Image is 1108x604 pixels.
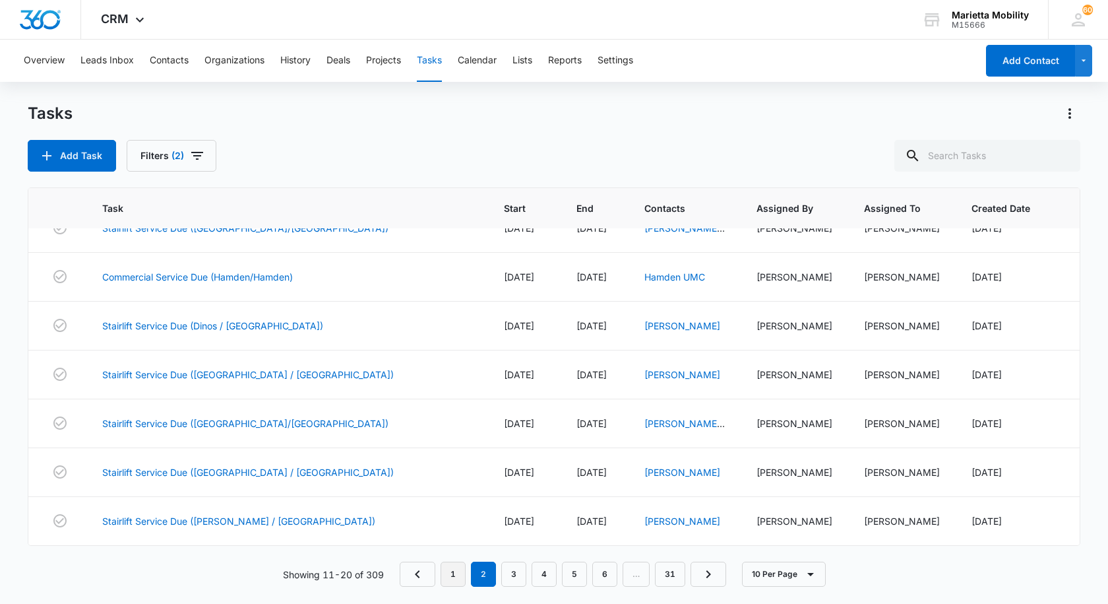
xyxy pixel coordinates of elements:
[28,140,116,172] button: Add Task
[171,151,184,160] span: (2)
[971,516,1002,527] span: [DATE]
[400,562,435,587] a: Previous Page
[644,320,720,331] a: [PERSON_NAME]
[986,45,1075,77] button: Add Contact
[102,417,388,430] a: Stairlift Service Due ([GEOGRAPHIC_DATA]/[GEOGRAPHIC_DATA])
[756,201,813,215] span: Assigned By
[28,104,73,123] h1: Tasks
[204,40,264,82] button: Organizations
[400,562,726,587] nav: Pagination
[101,12,129,26] span: CRM
[548,40,582,82] button: Reports
[576,320,607,331] span: [DATE]
[458,40,497,82] button: Calendar
[102,270,293,284] a: Commercial Service Due (Hamden/Hamden)
[691,562,726,587] a: Next Page
[576,418,607,429] span: [DATE]
[864,465,940,479] div: [PERSON_NAME]
[417,40,442,82] button: Tasks
[952,10,1029,20] div: account name
[576,516,607,527] span: [DATE]
[971,467,1002,478] span: [DATE]
[756,465,832,479] div: [PERSON_NAME]
[150,40,189,82] button: Contacts
[504,418,534,429] span: [DATE]
[501,562,526,587] a: Page 3
[756,270,832,284] div: [PERSON_NAME]
[864,201,921,215] span: Assigned To
[598,40,633,82] button: Settings
[576,271,607,283] span: [DATE]
[644,467,720,478] a: [PERSON_NAME]
[756,319,832,333] div: [PERSON_NAME]
[592,562,617,587] a: Page 6
[864,514,940,528] div: [PERSON_NAME]
[283,568,384,582] p: Showing 11-20 of 309
[576,467,607,478] span: [DATE]
[971,320,1002,331] span: [DATE]
[1059,103,1080,124] button: Actions
[756,368,832,382] div: [PERSON_NAME]
[644,369,720,380] a: [PERSON_NAME]
[971,201,1030,215] span: Created Date
[655,562,685,587] a: Page 31
[742,562,826,587] button: 10 Per Page
[971,271,1002,283] span: [DATE]
[504,201,526,215] span: Start
[1082,5,1093,15] span: 60
[512,40,532,82] button: Lists
[102,465,394,479] a: Stairlift Service Due ([GEOGRAPHIC_DATA] / [GEOGRAPHIC_DATA])
[441,562,466,587] a: Page 1
[280,40,311,82] button: History
[504,467,534,478] span: [DATE]
[80,40,134,82] button: Leads Inbox
[366,40,401,82] button: Projects
[971,369,1002,380] span: [DATE]
[532,562,557,587] a: Page 4
[102,368,394,382] a: Stairlift Service Due ([GEOGRAPHIC_DATA] / [GEOGRAPHIC_DATA])
[576,201,594,215] span: End
[127,140,216,172] button: Filters(2)
[756,514,832,528] div: [PERSON_NAME]
[864,270,940,284] div: [PERSON_NAME]
[864,368,940,382] div: [PERSON_NAME]
[644,516,720,527] a: [PERSON_NAME]
[504,320,534,331] span: [DATE]
[971,418,1002,429] span: [DATE]
[504,516,534,527] span: [DATE]
[952,20,1029,30] div: account id
[24,40,65,82] button: Overview
[576,369,607,380] span: [DATE]
[102,319,323,333] a: Stairlift Service Due (Dinos / [GEOGRAPHIC_DATA])
[102,514,375,528] a: Stairlift Service Due ([PERSON_NAME] / [GEOGRAPHIC_DATA])
[644,418,725,457] a: [PERSON_NAME] & [PERSON_NAME]
[644,271,705,283] a: Hamden UMC
[756,417,832,430] div: [PERSON_NAME]
[102,201,453,215] span: Task
[562,562,587,587] a: Page 5
[644,201,706,215] span: Contacts
[326,40,350,82] button: Deals
[864,319,940,333] div: [PERSON_NAME]
[894,140,1080,172] input: Search Tasks
[504,369,534,380] span: [DATE]
[864,417,940,430] div: [PERSON_NAME]
[1082,5,1093,15] div: notifications count
[504,271,534,283] span: [DATE]
[471,562,496,587] em: 2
